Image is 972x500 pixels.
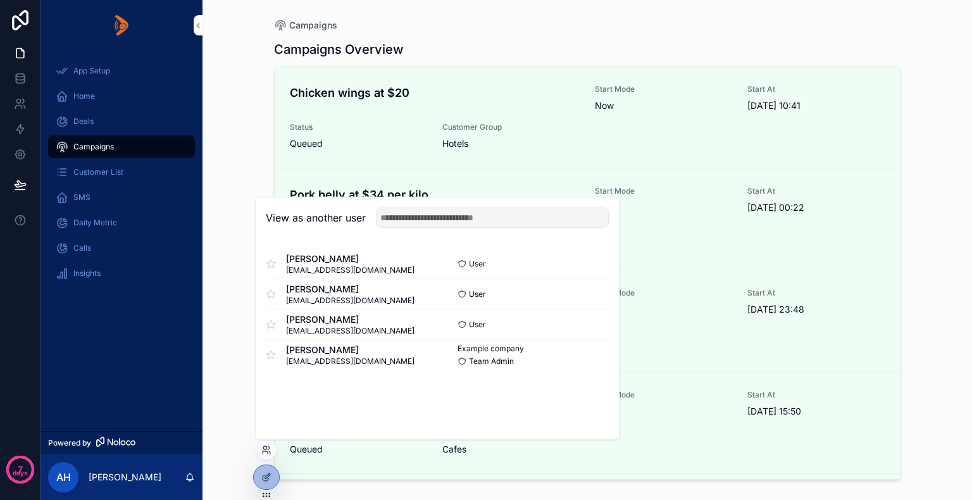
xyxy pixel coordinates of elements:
h4: Pork belly at $34 per kilo [290,186,580,203]
span: [EMAIL_ADDRESS][DOMAIN_NAME] [286,265,414,275]
img: App logo [115,15,128,35]
a: Campaigns [274,19,337,32]
span: Now [595,99,732,112]
span: User [469,289,486,299]
p: [PERSON_NAME] [89,471,161,484]
h2: View as another user [266,210,366,225]
span: Start Mode [595,390,732,400]
span: AH [56,470,71,485]
span: Now [595,405,732,418]
p: 7 [18,463,23,476]
span: Calls [73,243,91,253]
span: Insights [73,268,101,278]
span: Status [290,122,427,132]
span: [EMAIL_ADDRESS][DOMAIN_NAME] [286,356,414,366]
span: Now [595,303,732,316]
div: scrollable content [40,51,202,301]
span: [DATE] 23:48 [747,303,885,316]
span: Campaigns [73,142,114,152]
a: Insights [48,262,195,285]
a: Home [48,85,195,108]
a: Deals [48,110,195,133]
span: Customer List [73,167,123,177]
span: [DATE] 10:41 [747,99,885,112]
span: Queued [290,443,427,456]
a: Daily Metric [48,211,195,234]
span: SMS [73,192,90,203]
a: SMS [48,186,195,209]
h4: Chicken wings at $20 [290,84,580,101]
span: Deals [73,116,94,127]
span: Campaigns [289,19,337,32]
span: Start Mode [595,186,732,196]
span: Home [73,91,95,101]
span: Hotels [442,137,580,150]
span: [PERSON_NAME] [286,252,414,265]
span: Start At [747,186,885,196]
span: [PERSON_NAME] [286,313,414,325]
a: Customer List [48,161,195,184]
a: Campaigns [48,135,195,158]
span: [PERSON_NAME] [286,344,414,356]
span: Start At [747,84,885,94]
span: [DATE] 00:22 [747,201,885,214]
span: [EMAIL_ADDRESS][DOMAIN_NAME] [286,295,414,305]
span: App Setup [73,66,110,76]
span: [DATE] 15:50 [747,405,885,418]
span: Queued [290,137,427,150]
span: Daily Metric [73,218,117,228]
span: Team Admin [469,356,514,366]
span: Start At [747,288,885,298]
span: [PERSON_NAME] [286,282,414,295]
a: Chicken wings at $20Start ModeNowStart At[DATE] 10:41StatusQueuedCustomer GroupHotels [275,66,900,168]
p: days [13,468,28,478]
a: Calls [48,237,195,259]
h1: Campaigns Overview [274,41,404,58]
span: User [469,319,486,329]
span: Example company [458,344,524,354]
span: User [469,258,486,268]
span: Start Mode [595,84,732,94]
a: App Setup [48,59,195,82]
a: Powered by [40,431,202,454]
span: [EMAIL_ADDRESS][DOMAIN_NAME] [286,325,414,335]
span: Powered by [48,438,91,448]
a: Pork belly at $34 per kiloStart ModeNowStart At[DATE] 00:22StatusQueuedCustomer GroupCafes [275,168,900,270]
span: Now [595,201,732,214]
span: Cafes [442,443,580,456]
span: Start Mode [595,288,732,298]
span: Customer Group [442,122,580,132]
span: Start At [747,390,885,400]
